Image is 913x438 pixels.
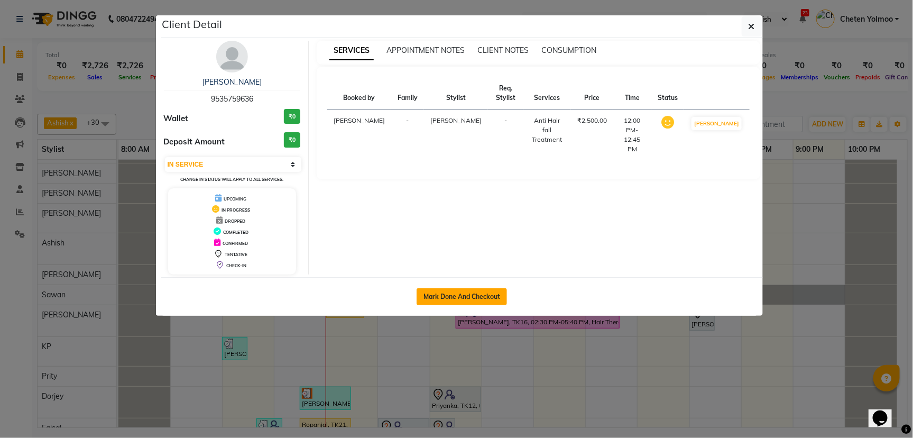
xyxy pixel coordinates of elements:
th: Booked by [327,77,391,109]
th: Req. Stylist [488,77,523,109]
th: Price [571,77,613,109]
span: Wallet [164,113,189,125]
th: Status [651,77,684,109]
td: - [391,109,424,161]
iframe: chat widget [869,396,902,427]
a: [PERSON_NAME] [202,77,262,87]
th: Time [613,77,651,109]
th: Stylist [424,77,488,109]
small: Change in status will apply to all services. [180,177,283,182]
button: [PERSON_NAME] [691,117,742,130]
td: 12:00 PM-12:45 PM [613,109,651,161]
th: Services [523,77,571,109]
th: Family [391,77,424,109]
span: DROPPED [225,218,245,224]
span: CONFIRMED [223,241,248,246]
span: IN PROGRESS [222,207,250,213]
span: COMPLETED [223,230,248,235]
span: CHECK-IN [226,263,246,268]
span: SERVICES [329,41,374,60]
span: 9535759636 [211,94,253,104]
span: CLIENT NOTES [477,45,529,55]
h3: ₹0 [284,132,300,148]
td: - [488,109,523,161]
div: ₹2,500.00 [577,116,607,125]
span: TENTATIVE [225,252,247,257]
span: CONSUMPTION [541,45,596,55]
div: Anti Hair fall Treatment [530,116,565,144]
img: avatar [216,41,248,72]
span: Deposit Amount [164,136,225,148]
h5: Client Detail [162,16,223,32]
span: [PERSON_NAME] [430,116,482,124]
span: APPOINTMENT NOTES [386,45,465,55]
span: UPCOMING [224,196,246,202]
button: Mark Done And Checkout [417,288,507,305]
td: [PERSON_NAME] [327,109,391,161]
h3: ₹0 [284,109,300,124]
